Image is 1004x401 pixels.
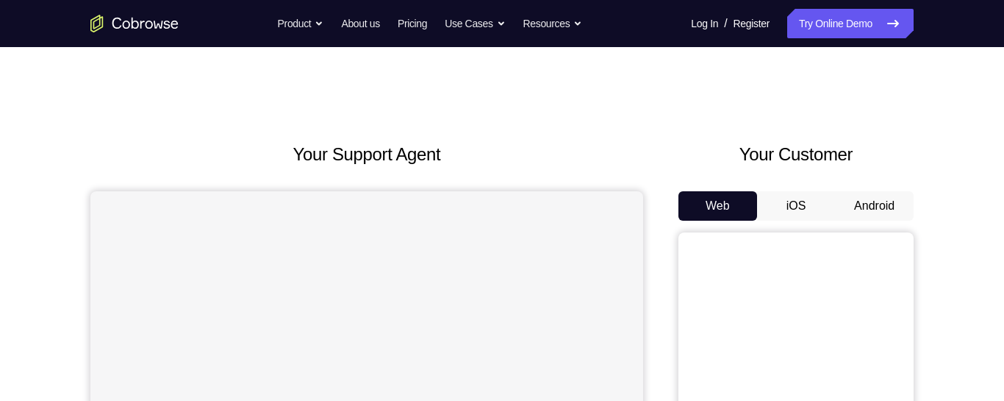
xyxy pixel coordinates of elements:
button: Use Cases [445,9,505,38]
button: Web [678,191,757,221]
a: Go to the home page [90,15,179,32]
a: Pricing [398,9,427,38]
a: Register [734,9,770,38]
h2: Your Customer [678,141,914,168]
button: Android [835,191,914,221]
a: Try Online Demo [787,9,914,38]
span: / [724,15,727,32]
button: Resources [523,9,583,38]
h2: Your Support Agent [90,141,643,168]
button: iOS [757,191,836,221]
button: Product [278,9,324,38]
a: About us [341,9,379,38]
a: Log In [691,9,718,38]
